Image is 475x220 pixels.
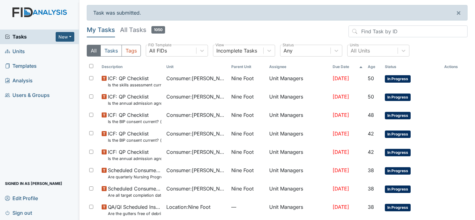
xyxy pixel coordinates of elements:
span: In Progress [385,186,411,193]
span: Edit Profile [5,193,38,203]
td: Unit Managers [267,109,330,127]
small: Is the BIP consent current? (document the date, BIP number in the comment section) [108,137,161,143]
span: Consumer : [PERSON_NAME] [166,167,226,174]
span: Consumer : [PERSON_NAME] [166,185,226,192]
span: Consumer : [PERSON_NAME] [166,148,226,156]
span: In Progress [385,75,411,83]
span: [DATE] [333,149,349,155]
span: Units [5,47,25,56]
td: Unit Managers [267,146,330,164]
button: × [450,5,467,20]
th: Toggle SortBy [229,62,267,72]
span: In Progress [385,167,411,175]
span: In Progress [385,204,411,211]
small: Are all target completion dates current (not expired)? [108,192,161,198]
span: [DATE] [333,75,349,81]
span: Nine Foot [231,130,254,137]
span: × [456,8,461,17]
span: 50 [368,94,374,100]
button: Tasks [100,45,122,57]
span: ICF: QP Checklist Is the annual admission agreement current? (document the date in the comment se... [108,93,161,106]
a: Tasks [5,33,56,40]
td: Unit Managers [267,72,330,90]
span: ICF: QP Checklist Is the skills assessment current? (document the date in the comment section) [108,75,161,88]
h5: All Tasks [120,25,165,34]
span: Nine Foot [231,185,254,192]
span: ICF: QP Checklist Is the BIP consent current? (document the date, BIP number in the comment section) [108,111,161,125]
div: All FIDs [149,47,167,54]
td: Unit Managers [267,201,330,219]
th: Toggle SortBy [382,62,441,72]
span: Location : Nine Foot [166,203,210,211]
small: Is the annual admission agreement current? (document the date in the comment section) [108,156,161,162]
span: [DATE] [333,167,349,173]
span: 38 [368,186,374,192]
td: Unit Managers [267,90,330,109]
span: 38 [368,204,374,210]
small: Is the annual admission agreement current? (document the date in the comment section) [108,100,161,106]
small: Are the gutters free of debris? [108,211,161,217]
span: Consumer : [PERSON_NAME] [166,75,226,82]
span: In Progress [385,131,411,138]
span: Nine Foot [231,111,254,119]
small: Are quarterly Nursing Progress Notes/Visual Assessments completed by the end of the month followi... [108,174,161,180]
span: In Progress [385,94,411,101]
th: Assignee [267,62,330,72]
span: Scheduled Consumer Chart Review Are all target completion dates current (not expired)? [108,185,161,198]
span: [DATE] [333,204,349,210]
div: Type filter [87,45,141,57]
span: ICF: QP Checklist Is the annual admission agreement current? (document the date in the comment se... [108,148,161,162]
td: Unit Managers [267,182,330,201]
small: Is the skills assessment current? (document the date in the comment section) [108,82,161,88]
button: New [56,32,74,42]
span: Nine Foot [231,167,254,174]
span: QA/QI Scheduled Inspection Are the gutters free of debris? [108,203,161,217]
span: Signed in as [PERSON_NAME] [5,179,62,188]
input: Find Task by ID [348,25,468,37]
span: Users & Groups [5,90,50,100]
span: 50 [368,75,374,81]
h5: My Tasks [87,25,115,34]
span: Consumer : [PERSON_NAME] [166,130,226,137]
span: ICF: QP Checklist Is the BIP consent current? (document the date, BIP number in the comment section) [108,130,161,143]
span: Analysis [5,76,33,85]
span: [DATE] [333,186,349,192]
button: All [87,45,101,57]
span: In Progress [385,149,411,156]
th: Actions [442,62,468,72]
span: [DATE] [333,131,349,137]
th: Toggle SortBy [164,62,228,72]
small: Is the BIP consent current? (document the date, BIP number in the comment section) [108,119,161,125]
span: Consumer : [PERSON_NAME] [166,93,226,100]
span: [DATE] [333,94,349,100]
span: 42 [368,149,374,155]
div: Task was submitted. [87,5,468,21]
span: Nine Foot [231,75,254,82]
span: 38 [368,167,374,173]
div: Any [284,47,293,54]
div: Incomplete Tasks [216,47,257,54]
span: — [231,203,264,211]
span: Consumer : [PERSON_NAME] [166,111,226,119]
th: Toggle SortBy [330,62,365,72]
span: Sign out [5,208,32,218]
span: 1050 [151,26,165,34]
span: [DATE] [333,112,349,118]
div: All Units [351,47,370,54]
td: Unit Managers [267,164,330,182]
span: Nine Foot [231,148,254,156]
input: Toggle All Rows Selected [89,64,93,68]
span: 42 [368,131,374,137]
td: Unit Managers [267,127,330,146]
span: Templates [5,61,37,71]
th: Toggle SortBy [99,62,164,72]
th: Toggle SortBy [365,62,383,72]
span: In Progress [385,112,411,119]
button: Tags [122,45,141,57]
span: Nine Foot [231,93,254,100]
span: Scheduled Consumer Chart Review Are quarterly Nursing Progress Notes/Visual Assessments completed... [108,167,161,180]
span: 48 [368,112,374,118]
